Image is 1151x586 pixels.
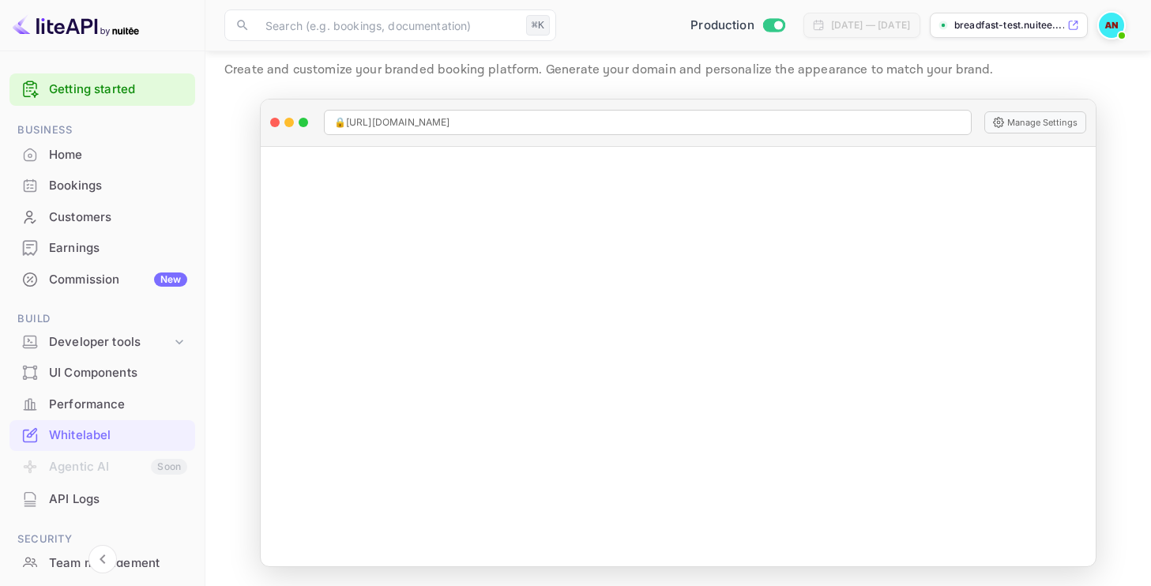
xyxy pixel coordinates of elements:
img: LiteAPI logo [13,13,139,38]
input: Search (e.g. bookings, documentation) [256,9,520,41]
div: [DATE] — [DATE] [831,18,910,32]
div: Getting started [9,73,195,106]
a: API Logs [9,484,195,513]
div: Whitelabel [49,426,187,445]
div: UI Components [9,358,195,389]
span: 🔒 [URL][DOMAIN_NAME] [334,115,450,130]
button: Collapse navigation [88,545,117,573]
div: Bookings [49,177,187,195]
div: New [154,272,187,287]
span: Business [9,122,195,139]
div: UI Components [49,364,187,382]
p: Whitelabel [224,26,1132,58]
div: Earnings [9,233,195,264]
a: Bookings [9,171,195,200]
a: Customers [9,202,195,231]
div: Earnings [49,239,187,257]
p: Create and customize your branded booking platform. Generate your domain and personalize the appe... [224,61,1132,80]
div: Commission [49,271,187,289]
div: Customers [49,208,187,227]
div: Performance [49,396,187,414]
a: Performance [9,389,195,419]
span: Security [9,531,195,548]
div: Home [49,146,187,164]
div: Team management [49,554,187,573]
span: Production [690,17,754,35]
div: Switch to Sandbox mode [684,17,791,35]
div: Customers [9,202,195,233]
a: UI Components [9,358,195,387]
button: Manage Settings [984,111,1086,133]
div: API Logs [9,484,195,515]
a: Whitelabel [9,420,195,449]
a: Team management [9,548,195,577]
div: API Logs [49,490,187,509]
a: Earnings [9,233,195,262]
span: Build [9,310,195,328]
a: Getting started [49,81,187,99]
div: Team management [9,548,195,579]
div: ⌘K [526,15,550,36]
a: CommissionNew [9,265,195,294]
div: CommissionNew [9,265,195,295]
div: Bookings [9,171,195,201]
a: Home [9,140,195,169]
div: Developer tools [9,329,195,356]
div: Developer tools [49,333,171,351]
p: breadfast-test.nuitee.... [954,18,1064,32]
div: Home [9,140,195,171]
div: Whitelabel [9,420,195,451]
div: Performance [9,389,195,420]
img: Abdelrahman Nasef [1099,13,1124,38]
